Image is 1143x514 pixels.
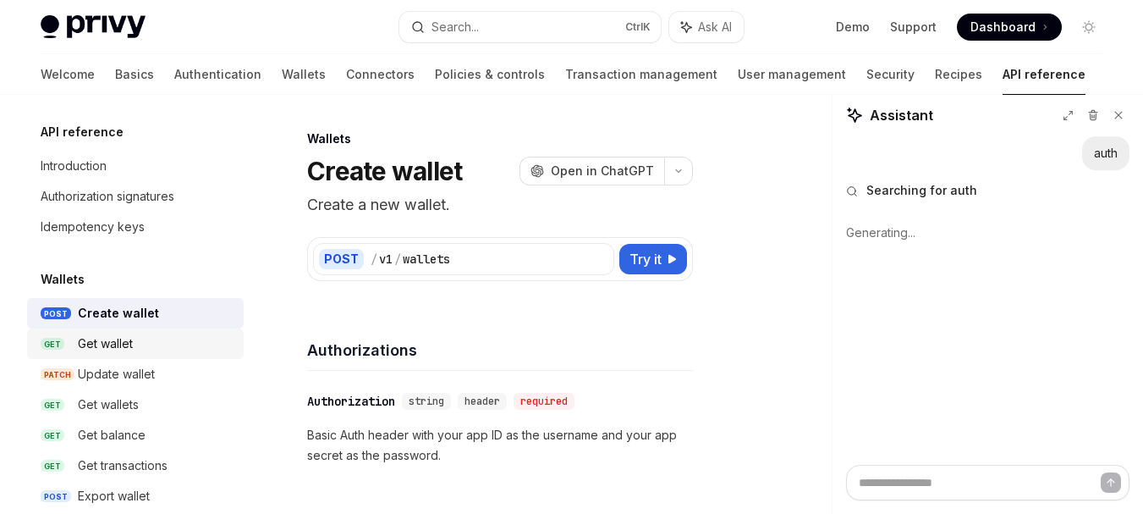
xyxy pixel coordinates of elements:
a: Demo [836,19,870,36]
span: GET [41,338,64,351]
div: Get balance [78,425,146,445]
a: Welcome [41,54,95,95]
a: Security [866,54,915,95]
span: Ask AI [698,19,732,36]
a: Support [890,19,937,36]
span: Searching for auth [866,182,977,199]
a: Dashboard [957,14,1062,41]
div: POST [319,249,364,269]
a: GETGet wallet [27,329,244,359]
button: Toggle dark mode [1075,14,1102,41]
div: Get transactions [78,456,168,476]
button: Searching for auth [846,182,1129,199]
div: v1 [379,251,393,268]
a: Authorization signatures [27,181,244,212]
span: Try it [629,249,662,269]
p: Create a new wallet. [307,193,693,217]
h1: Create wallet [307,156,462,186]
div: Authorization signatures [41,186,174,207]
div: Wallets [307,130,693,147]
div: Update wallet [78,364,155,384]
div: Authorization [307,393,395,410]
a: Recipes [935,54,982,95]
h4: Authorizations [307,339,693,362]
span: string [409,395,444,408]
a: POSTCreate wallet [27,298,244,329]
a: Wallets [282,54,326,95]
span: POST [41,490,71,503]
div: Export wallet [78,486,150,506]
a: API reference [1003,54,1085,95]
div: required [514,393,574,410]
a: PATCHUpdate wallet [27,359,244,390]
span: header [464,395,500,408]
a: Authentication [174,54,261,95]
p: Basic Auth header with your app ID as the username and your app secret as the password. [307,425,693,466]
a: Transaction management [565,54,717,95]
span: Open in ChatGPT [551,163,654,180]
span: Assistant [870,105,933,125]
div: Search... [431,17,479,37]
span: GET [41,399,64,412]
div: Idempotency keys [41,217,145,237]
button: Open in ChatGPT [519,157,664,185]
a: POSTExport wallet [27,481,244,511]
button: Ask AI [669,12,744,42]
span: GET [41,429,64,442]
a: Basics [115,54,154,95]
a: Connectors [346,54,415,95]
button: Send message [1101,473,1121,493]
a: GETGet transactions [27,450,244,481]
a: GETGet wallets [27,390,244,420]
div: / [394,251,401,268]
div: Introduction [41,156,107,176]
div: Get wallet [78,334,133,354]
div: auth [1094,145,1118,162]
a: Policies & controls [435,54,545,95]
div: Create wallet [78,303,159,323]
div: wallets [403,251,450,268]
span: Ctrl K [625,20,651,34]
a: User management [738,54,846,95]
h5: API reference [41,122,124,142]
div: / [371,251,377,268]
span: POST [41,307,71,320]
span: Dashboard [970,19,1036,36]
img: light logo [41,15,146,39]
div: Get wallets [78,395,139,415]
span: PATCH [41,368,74,381]
span: GET [41,460,64,473]
a: Idempotency keys [27,212,244,242]
button: Try it [619,244,687,274]
div: Generating... [846,211,1129,255]
a: Introduction [27,151,244,181]
a: GETGet balance [27,420,244,450]
button: Search...CtrlK [399,12,662,42]
h5: Wallets [41,269,85,290]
